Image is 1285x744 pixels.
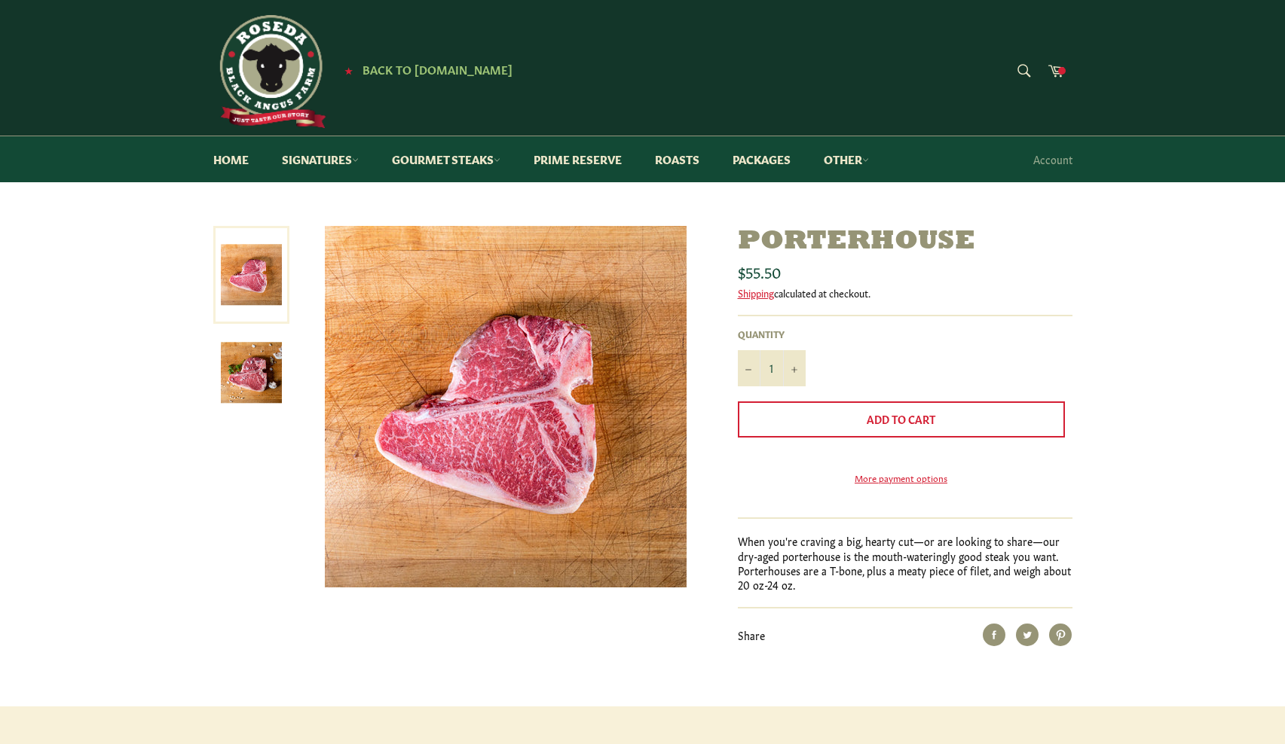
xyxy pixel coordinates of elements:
a: Prime Reserve [519,136,637,182]
span: $55.50 [738,261,781,282]
h1: Porterhouse [738,226,1072,258]
span: Add to Cart [867,411,935,426]
p: When you're craving a big, hearty cut—or are looking to share—our dry-aged porterhouse is the mou... [738,534,1072,592]
a: Packages [717,136,806,182]
div: calculated at checkout. [738,286,1072,300]
img: Roseda Beef [213,15,326,128]
a: Shipping [738,285,774,300]
a: Roasts [640,136,714,182]
a: Gourmet Steaks [377,136,516,182]
label: Quantity [738,328,806,340]
button: Add to Cart [738,401,1065,438]
button: Increase item quantity by one [783,350,806,386]
a: More payment options [738,471,1065,484]
img: Porterhouse [325,226,687,587]
button: Reduce item quantity by one [738,350,760,386]
a: Account [1026,137,1080,181]
a: Signatures [267,136,374,182]
span: Back to [DOMAIN_NAME] [363,61,512,77]
span: ★ [344,64,353,76]
span: Share [738,627,765,642]
img: Porterhouse [221,342,282,403]
a: ★ Back to [DOMAIN_NAME] [337,64,512,76]
a: Other [809,136,884,182]
a: Home [198,136,264,182]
